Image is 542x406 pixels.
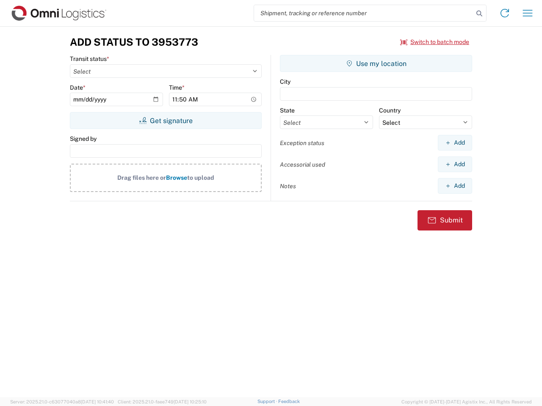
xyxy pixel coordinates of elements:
[81,399,114,404] span: [DATE] 10:41:40
[70,36,198,48] h3: Add Status to 3953773
[70,84,86,91] label: Date
[187,174,214,181] span: to upload
[438,156,472,172] button: Add
[280,107,295,114] label: State
[280,161,325,168] label: Accessorial used
[174,399,207,404] span: [DATE] 10:25:10
[166,174,187,181] span: Browse
[401,398,532,406] span: Copyright © [DATE]-[DATE] Agistix Inc., All Rights Reserved
[418,210,472,230] button: Submit
[70,112,262,129] button: Get signature
[280,55,472,72] button: Use my location
[117,174,166,181] span: Drag files here or
[379,107,401,114] label: Country
[70,55,109,63] label: Transit status
[438,178,472,194] button: Add
[118,399,207,404] span: Client: 2025.21.0-faee749
[280,139,324,147] label: Exception status
[280,182,296,190] label: Notes
[10,399,114,404] span: Server: 2025.21.0-c63077040a8
[438,135,472,151] button: Add
[169,84,185,91] label: Time
[254,5,473,21] input: Shipment, tracking or reference number
[278,399,300,404] a: Feedback
[257,399,279,404] a: Support
[280,78,290,85] label: City
[70,135,97,143] label: Signed by
[400,35,469,49] button: Switch to batch mode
